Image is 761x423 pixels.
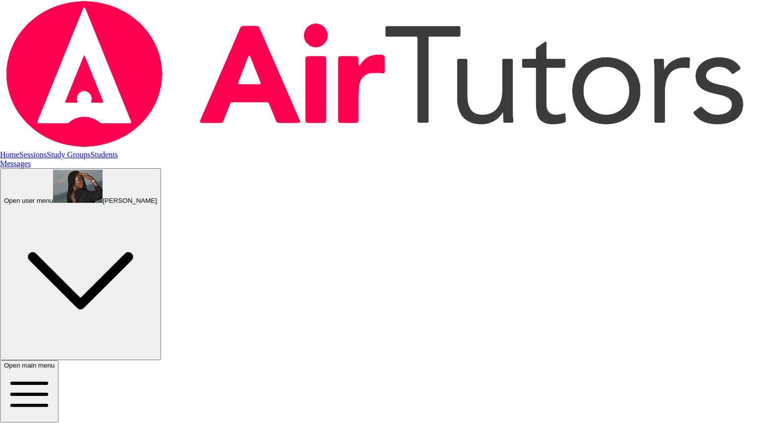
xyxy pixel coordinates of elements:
span: Open main menu [4,362,54,369]
a: Sessions [19,150,47,159]
a: Students [91,150,118,159]
span: [PERSON_NAME] [103,197,157,204]
a: Study Groups [47,150,90,159]
span: Open user menu [4,197,53,204]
